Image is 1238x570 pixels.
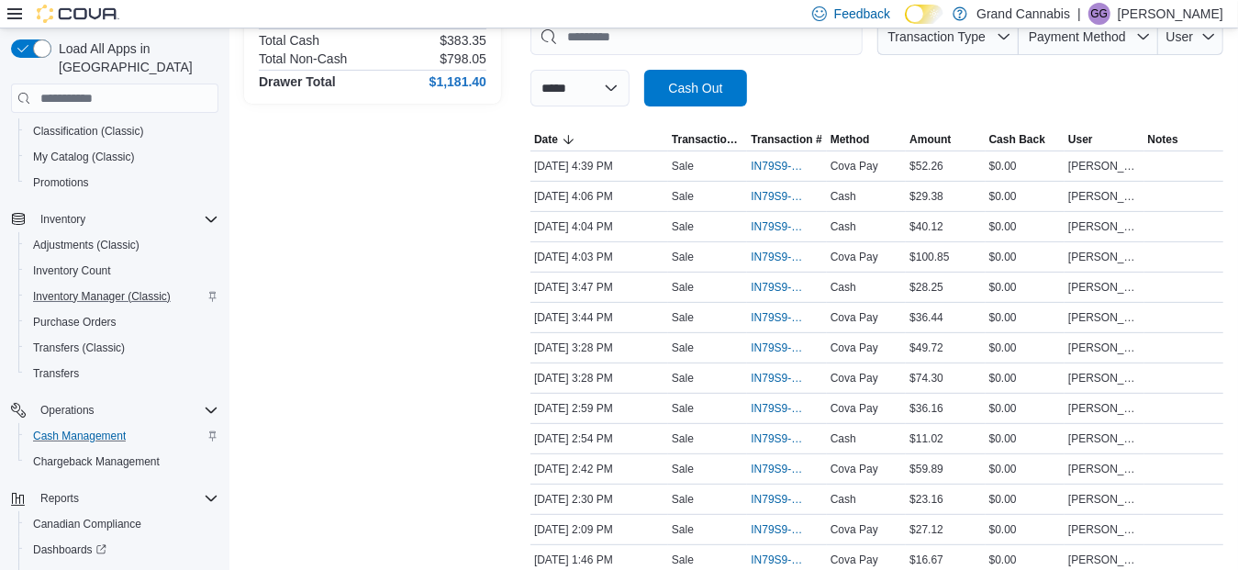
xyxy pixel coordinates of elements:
[747,129,826,151] button: Transaction #
[672,401,694,416] p: Sale
[986,428,1065,450] div: $0.00
[976,3,1070,25] p: Grand Cannabis
[1068,159,1140,173] span: [PERSON_NAME]
[18,335,226,361] button: Transfers (Classic)
[26,451,167,473] a: Chargeback Management
[33,263,111,278] span: Inventory Count
[530,216,668,238] div: [DATE] 4:04 PM
[672,250,694,264] p: Sale
[530,337,668,359] div: [DATE] 3:28 PM
[751,250,804,264] span: IN79S9-919746
[534,132,558,147] span: Date
[1029,29,1126,44] span: Payment Method
[530,397,668,419] div: [DATE] 2:59 PM
[4,207,226,232] button: Inventory
[18,361,226,386] button: Transfers
[672,132,743,147] span: Transaction Type
[672,310,694,325] p: Sale
[1065,129,1143,151] button: User
[51,39,218,76] span: Load All Apps in [GEOGRAPHIC_DATA]
[530,428,668,450] div: [DATE] 2:54 PM
[831,341,878,355] span: Cova Pay
[751,519,822,541] button: IN79S9-919632
[530,367,668,389] div: [DATE] 3:28 PM
[831,159,878,173] span: Cova Pay
[887,29,986,44] span: Transaction Type
[989,132,1045,147] span: Cash Back
[831,522,878,537] span: Cova Pay
[909,280,943,295] span: $28.25
[530,458,668,480] div: [DATE] 2:42 PM
[440,33,486,48] p: $383.35
[986,458,1065,480] div: $0.00
[1088,3,1110,25] div: Greg Gaudreau
[986,276,1065,298] div: $0.00
[1068,522,1140,537] span: [PERSON_NAME]
[672,492,694,507] p: Sale
[26,337,132,359] a: Transfers (Classic)
[1068,431,1140,446] span: [PERSON_NAME]
[751,310,804,325] span: IN79S9-919719
[1118,3,1223,25] p: [PERSON_NAME]
[26,539,114,561] a: Dashboards
[751,276,822,298] button: IN79S9-919725
[986,397,1065,419] div: $0.00
[751,431,804,446] span: IN79S9-919678
[33,208,218,230] span: Inventory
[18,309,226,335] button: Purchase Orders
[1068,219,1140,234] span: [PERSON_NAME]
[905,5,943,24] input: Dark Mode
[530,276,668,298] div: [DATE] 3:47 PM
[26,120,218,142] span: Classification (Classic)
[909,553,943,567] span: $16.67
[751,216,822,238] button: IN79S9-919749
[259,33,319,48] h6: Total Cash
[986,488,1065,510] div: $0.00
[831,280,856,295] span: Cash
[4,486,226,511] button: Reports
[429,74,486,89] h4: $1,181.40
[26,363,86,385] a: Transfers
[751,428,822,450] button: IN79S9-919678
[751,401,804,416] span: IN79S9-919679
[986,155,1065,177] div: $0.00
[1068,462,1140,476] span: [PERSON_NAME]
[18,118,226,144] button: Classification (Classic)
[909,132,951,147] span: Amount
[672,159,694,173] p: Sale
[986,367,1065,389] div: $0.00
[33,429,126,443] span: Cash Management
[672,341,694,355] p: Sale
[1068,401,1140,416] span: [PERSON_NAME]
[831,462,878,476] span: Cova Pay
[672,371,694,386] p: Sale
[33,175,89,190] span: Promotions
[751,189,804,204] span: IN79S9-919752
[672,431,694,446] p: Sale
[33,454,160,469] span: Chargeback Management
[26,337,218,359] span: Transfers (Classic)
[1077,3,1081,25] p: |
[18,449,226,475] button: Chargeback Management
[18,258,226,284] button: Inventory Count
[530,129,668,151] button: Date
[672,462,694,476] p: Sale
[530,155,668,177] div: [DATE] 4:39 PM
[986,129,1065,151] button: Cash Back
[751,159,804,173] span: IN79S9-919795
[40,403,95,418] span: Operations
[751,246,822,268] button: IN79S9-919746
[909,219,943,234] span: $40.12
[26,285,178,307] a: Inventory Manager (Classic)
[831,431,856,446] span: Cash
[440,51,486,66] p: $798.05
[831,132,870,147] span: Method
[18,144,226,170] button: My Catalog (Classic)
[1144,129,1223,151] button: Notes
[668,79,722,97] span: Cash Out
[33,366,79,381] span: Transfers
[986,216,1065,238] div: $0.00
[1068,250,1140,264] span: [PERSON_NAME]
[530,488,668,510] div: [DATE] 2:30 PM
[26,311,124,333] a: Purchase Orders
